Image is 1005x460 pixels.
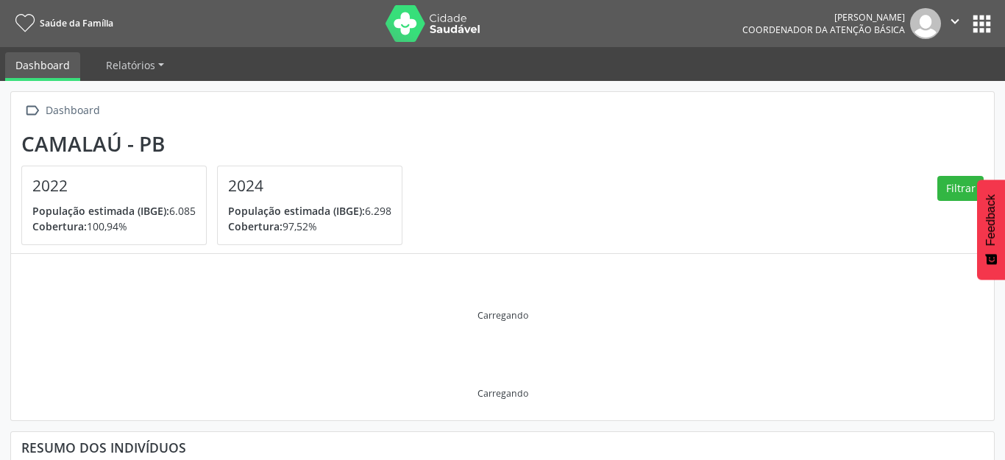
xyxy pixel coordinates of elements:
a: Saúde da Família [10,11,113,35]
button: Filtrar [937,176,984,201]
p: 6.085 [32,203,196,219]
div: Dashboard [43,100,102,121]
a: Dashboard [5,52,80,81]
button: apps [969,11,995,37]
button: Feedback - Mostrar pesquisa [977,180,1005,280]
img: img [910,8,941,39]
h4: 2022 [32,177,196,195]
i:  [947,13,963,29]
a:  Dashboard [21,100,102,121]
p: 6.298 [228,203,391,219]
div: Carregando [477,387,528,400]
span: Coordenador da Atenção Básica [742,24,905,36]
p: 97,52% [228,219,391,234]
i:  [21,100,43,121]
span: Cobertura: [32,219,87,233]
h4: 2024 [228,177,391,195]
div: Carregando [477,309,528,322]
p: 100,94% [32,219,196,234]
div: [PERSON_NAME] [742,11,905,24]
a: Relatórios [96,52,174,78]
span: Cobertura: [228,219,283,233]
span: População estimada (IBGE): [228,204,365,218]
span: População estimada (IBGE): [32,204,169,218]
span: Feedback [984,194,998,246]
div: Resumo dos indivíduos [21,439,984,456]
span: Relatórios [106,58,155,72]
div: Camalaú - PB [21,132,413,156]
button:  [941,8,969,39]
span: Saúde da Família [40,17,113,29]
